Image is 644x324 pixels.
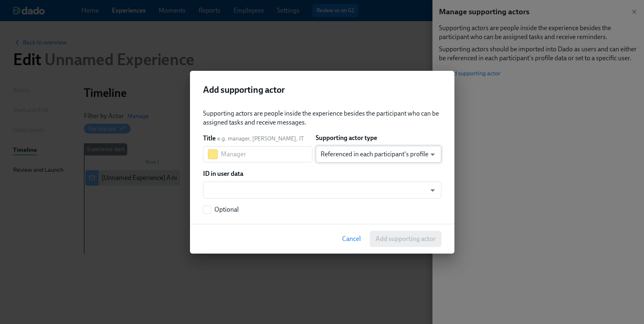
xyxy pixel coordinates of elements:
[203,109,441,127] div: Supporting actors are people inside the experience besides the participant who can be assigned ta...
[342,235,361,243] span: Cancel
[203,182,441,199] div: ​
[336,231,367,247] button: Cancel
[316,134,377,142] label: Supporting actor type
[316,146,441,163] div: Referenced in each participant's profile
[214,205,239,214] span: Optional
[217,135,304,142] span: e.g. manager, [PERSON_NAME], IT
[203,84,441,96] h2: Add supporting actor
[203,169,243,178] label: ID in user data
[221,146,312,162] input: Manager
[203,134,216,143] label: Title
